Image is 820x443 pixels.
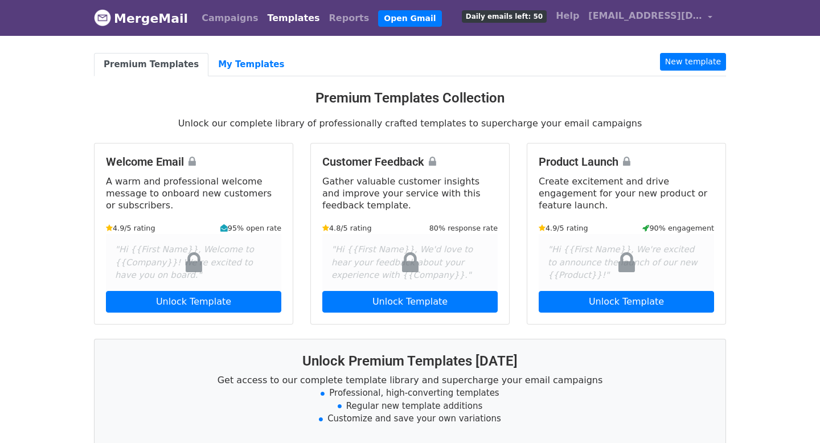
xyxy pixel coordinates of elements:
a: [EMAIL_ADDRESS][DOMAIN_NAME] [584,5,717,31]
h4: Welcome Email [106,155,281,169]
h3: Premium Templates Collection [94,90,726,106]
li: Customize and save your own variations [108,412,712,425]
div: "Hi {{First Name}}, Welcome to {{Company}}! We're excited to have you on board." [106,234,281,291]
a: Premium Templates [94,53,208,76]
a: My Templates [208,53,294,76]
a: Help [551,5,584,27]
a: Unlock Template [539,291,714,313]
div: "Hi {{First Name}}, We'd love to hear your feedback about your experience with {{Company}}." [322,234,498,291]
span: [EMAIL_ADDRESS][DOMAIN_NAME] [588,9,702,23]
small: 80% response rate [429,223,498,233]
div: "Hi {{First Name}}, We're excited to announce the launch of our new {{Product}}!" [539,234,714,291]
a: Unlock Template [106,291,281,313]
a: New template [660,53,726,71]
small: 4.9/5 rating [539,223,588,233]
h4: Customer Feedback [322,155,498,169]
h4: Product Launch [539,155,714,169]
a: Unlock Template [322,291,498,313]
p: Gather valuable customer insights and improve your service with this feedback template. [322,175,498,211]
img: MergeMail logo [94,9,111,26]
small: 4.8/5 rating [322,223,372,233]
a: Daily emails left: 50 [457,5,551,27]
a: Open Gmail [378,10,441,27]
small: 90% engagement [642,223,714,233]
h3: Unlock Premium Templates [DATE] [108,353,712,370]
span: Daily emails left: 50 [462,10,547,23]
p: A warm and professional welcome message to onboard new customers or subscribers. [106,175,281,211]
a: MergeMail [94,6,188,30]
a: Templates [263,7,324,30]
a: Reports [325,7,374,30]
p: Get access to our complete template library and supercharge your email campaigns [108,374,712,386]
li: Professional, high-converting templates [108,387,712,400]
small: 95% open rate [220,223,281,233]
li: Regular new template additions [108,400,712,413]
p: Unlock our complete library of professionally crafted templates to supercharge your email campaigns [94,117,726,129]
a: Campaigns [197,7,263,30]
p: Create excitement and drive engagement for your new product or feature launch. [539,175,714,211]
small: 4.9/5 rating [106,223,155,233]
